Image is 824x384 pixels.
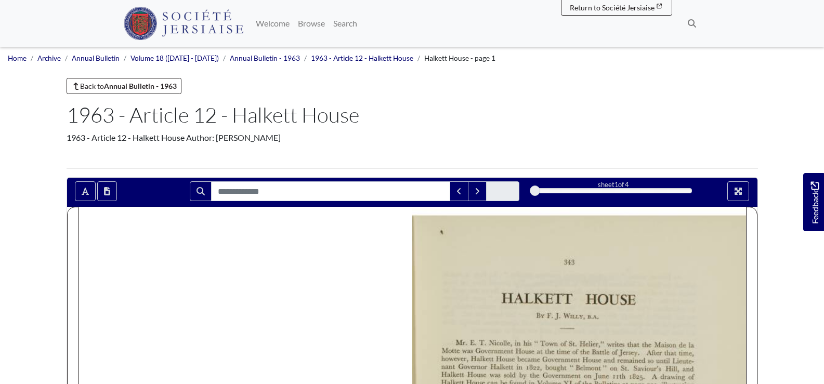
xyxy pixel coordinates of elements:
input: Search for [211,181,450,201]
div: sheet of 4 [535,180,692,190]
a: Volume 18 ([DATE] - [DATE]) [130,54,219,62]
span: Return to Société Jersiaise [570,3,655,12]
a: Welcome [252,13,294,34]
a: Archive [37,54,61,62]
a: Would you like to provide feedback? [803,173,824,231]
span: 1 [614,180,618,189]
button: Next Match [468,181,487,201]
a: Home [8,54,27,62]
h1: 1963 - Article 12 - Halkett House [67,102,758,127]
button: Search [190,181,212,201]
img: Société Jersiaise [124,7,244,40]
a: Annual Bulletin [72,54,120,62]
strong: Annual Bulletin - 1963 [104,82,177,90]
a: Annual Bulletin - 1963 [230,54,300,62]
a: 1963 - Article 12 - Halkett House [311,54,413,62]
span: Feedback [808,181,821,223]
div: 1963 - Article 12 - Halkett House Author: [PERSON_NAME] [67,131,758,144]
a: Back toAnnual Bulletin - 1963 [67,78,182,94]
a: Search [329,13,361,34]
button: Previous Match [450,181,468,201]
button: Open transcription window [97,181,117,201]
a: Browse [294,13,329,34]
button: Full screen mode [727,181,749,201]
a: Société Jersiaise logo [124,4,244,43]
span: Halkett House - page 1 [424,54,495,62]
button: Toggle text selection (Alt+T) [75,181,96,201]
